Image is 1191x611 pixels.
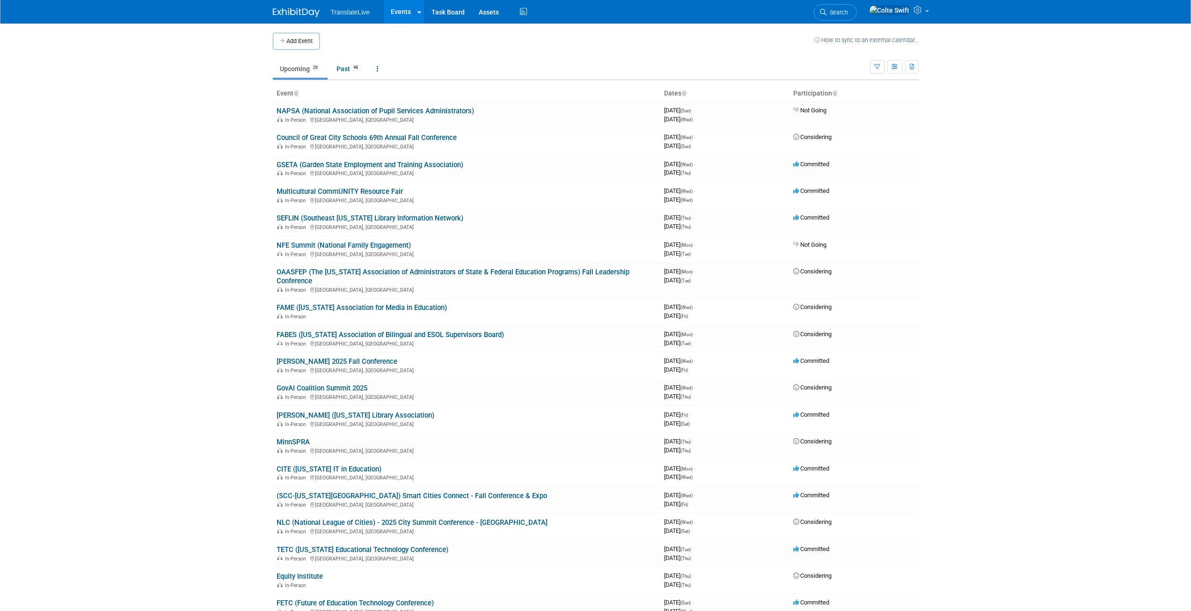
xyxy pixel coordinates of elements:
[680,135,693,140] span: (Wed)
[680,421,690,427] span: (Sat)
[664,169,691,176] span: [DATE]
[793,187,829,194] span: Committed
[793,438,832,445] span: Considering
[285,529,309,535] span: In-Person
[664,473,693,480] span: [DATE]
[680,314,688,319] span: (Fri)
[664,241,695,248] span: [DATE]
[826,9,848,16] span: Search
[664,223,691,230] span: [DATE]
[664,161,695,168] span: [DATE]
[692,214,694,221] span: -
[664,187,695,194] span: [DATE]
[664,527,690,534] span: [DATE]
[832,89,837,97] a: Sort by Participation Type
[664,107,694,114] span: [DATE]
[694,187,695,194] span: -
[277,286,657,293] div: [GEOGRAPHIC_DATA], [GEOGRAPHIC_DATA]
[680,189,693,194] span: (Wed)
[664,133,695,140] span: [DATE]
[680,529,690,534] span: (Sat)
[277,438,310,446] a: MinnSPRA
[692,572,694,579] span: -
[793,214,829,221] span: Committed
[793,133,832,140] span: Considering
[664,438,694,445] span: [DATE]
[680,332,693,337] span: (Mon)
[285,144,309,150] span: In-Person
[793,241,826,248] span: Not Going
[277,223,657,230] div: [GEOGRAPHIC_DATA], [GEOGRAPHIC_DATA]
[331,8,370,16] span: TranslateLive
[692,545,694,552] span: -
[680,224,691,229] span: (Thu)
[285,502,309,508] span: In-Person
[664,357,695,364] span: [DATE]
[664,554,691,561] span: [DATE]
[277,170,283,175] img: In-Person Event
[793,161,829,168] span: Committed
[694,518,695,525] span: -
[793,465,829,472] span: Committed
[277,303,447,312] a: FAME ([US_STATE] Association for Media in Education)
[680,394,691,399] span: (Thu)
[285,556,309,562] span: In-Person
[285,198,309,204] span: In-Person
[680,448,691,453] span: (Thu)
[277,224,283,229] img: In-Person Event
[273,33,320,50] button: Add Event
[664,250,691,257] span: [DATE]
[273,8,320,17] img: ExhibitDay
[664,268,695,275] span: [DATE]
[277,198,283,202] img: In-Person Event
[793,107,826,114] span: Not Going
[664,492,695,499] span: [DATE]
[694,331,695,338] span: -
[277,341,283,346] img: In-Person Event
[680,582,691,588] span: (Thu)
[277,268,629,285] a: OAASFEP (The [US_STATE] Association of Administrators of State & Federal Education Programs) Fall...
[351,64,361,71] span: 48
[285,421,309,427] span: In-Person
[277,287,283,292] img: In-Person Event
[285,394,309,400] span: In-Person
[664,384,695,391] span: [DATE]
[277,411,434,420] a: [PERSON_NAME] ([US_STATE] Library Association)
[789,86,919,102] th: Participation
[277,314,283,318] img: In-Person Event
[680,269,693,274] span: (Mon)
[285,368,309,374] span: In-Person
[680,368,688,373] span: (Fri)
[694,492,695,499] span: -
[680,412,688,418] span: (Fri)
[680,198,693,203] span: (Wed)
[277,554,657,562] div: [GEOGRAPHIC_DATA], [GEOGRAPHIC_DATA]
[793,303,832,310] span: Considering
[660,86,789,102] th: Dates
[664,393,691,400] span: [DATE]
[681,89,686,97] a: Sort by Start Date
[793,411,829,418] span: Committed
[277,556,283,560] img: In-Person Event
[285,475,309,481] span: In-Person
[277,502,283,507] img: In-Person Event
[793,268,832,275] span: Considering
[664,331,695,338] span: [DATE]
[285,251,309,258] span: In-Person
[664,214,694,221] span: [DATE]
[680,547,691,552] span: (Tue)
[285,582,309,589] span: In-Person
[680,600,691,605] span: (Sun)
[664,518,695,525] span: [DATE]
[277,169,657,177] div: [GEOGRAPHIC_DATA], [GEOGRAPHIC_DATA]
[664,501,688,508] span: [DATE]
[277,357,397,366] a: [PERSON_NAME] 2025 Fall Conference
[277,475,283,479] img: In-Person Event
[277,331,504,339] a: FABES ([US_STATE] Association of Bilingual and ESOL Supervisors Board)
[664,312,688,319] span: [DATE]
[277,250,657,258] div: [GEOGRAPHIC_DATA], [GEOGRAPHIC_DATA]
[793,518,832,525] span: Considering
[277,529,283,533] img: In-Person Event
[310,64,321,71] span: 26
[277,582,283,587] img: In-Person Event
